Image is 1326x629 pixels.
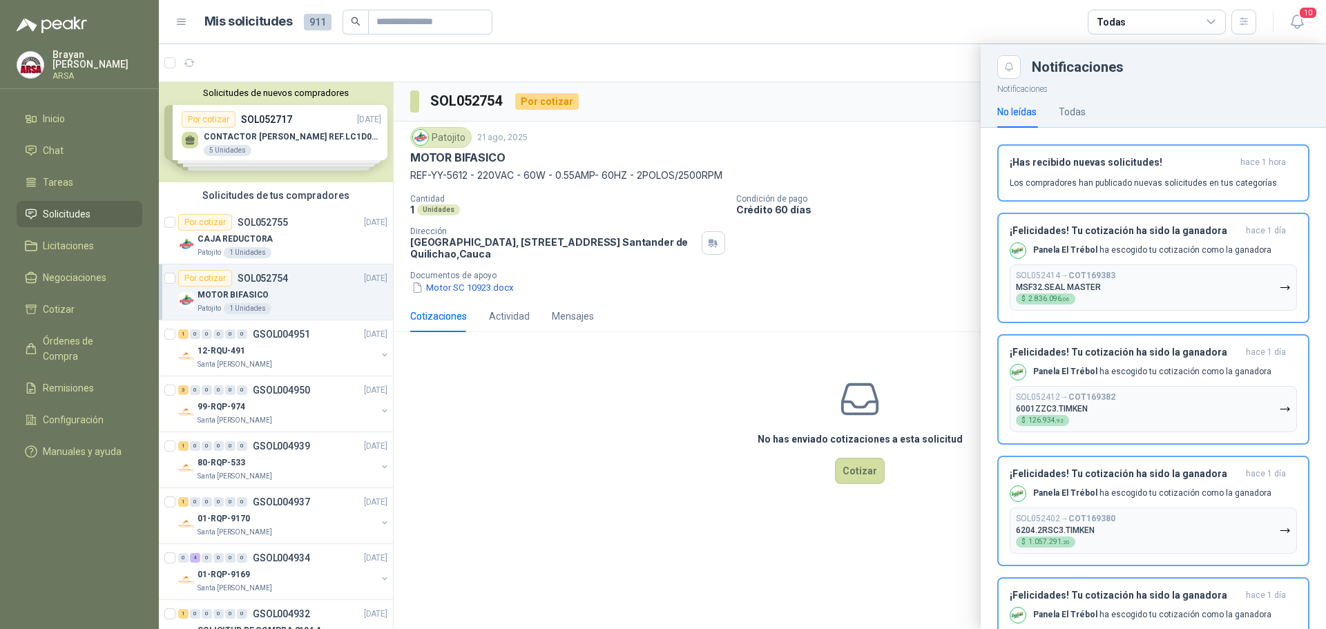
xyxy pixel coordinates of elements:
[1068,392,1115,402] b: COT169382
[52,50,142,69] p: Brayan [PERSON_NAME]
[17,106,142,132] a: Inicio
[304,14,331,30] span: 911
[1010,608,1026,623] img: Company Logo
[1061,296,1070,302] span: ,06
[43,302,75,317] span: Cotizar
[43,412,104,427] span: Configuración
[43,444,122,459] span: Manuales y ayuda
[52,72,142,80] p: ARSA
[1061,539,1070,545] span: ,20
[1016,282,1101,292] p: MSF32.SEAL MASTER
[17,438,142,465] a: Manuales y ayuda
[17,233,142,259] a: Licitaciones
[1033,488,1097,498] b: Panela El Trébol
[17,296,142,322] a: Cotizar
[1033,366,1271,378] p: ha escogido tu cotización como la ganadora
[17,52,44,78] img: Company Logo
[43,175,73,190] span: Tareas
[43,238,94,253] span: Licitaciones
[43,143,64,158] span: Chat
[1285,10,1309,35] button: 10
[1010,468,1240,480] h3: ¡Felicidades! Tu cotización ha sido la ganadora
[1246,590,1286,601] span: hace 1 día
[1033,244,1271,256] p: ha escogido tu cotización como la ganadora
[43,333,129,364] span: Órdenes de Compra
[1246,468,1286,480] span: hace 1 día
[1032,60,1309,74] div: Notificaciones
[1010,486,1026,501] img: Company Logo
[1010,264,1297,311] button: SOL052414→COT169383MSF32.SEAL MASTER$2.836.096,06
[43,380,94,396] span: Remisiones
[1010,365,1026,380] img: Company Logo
[981,79,1326,96] p: Notificaciones
[1097,14,1126,30] div: Todas
[17,264,142,291] a: Negociaciones
[1246,225,1286,237] span: hace 1 día
[1010,225,1240,237] h3: ¡Felicidades! Tu cotización ha sido la ganadora
[997,334,1309,445] button: ¡Felicidades! Tu cotización ha sido la ganadorahace 1 día Company LogoPanela El Trébol ha escogid...
[43,111,65,126] span: Inicio
[1010,243,1026,258] img: Company Logo
[1055,418,1064,424] span: ,92
[17,407,142,433] a: Configuración
[1010,177,1279,189] p: Los compradores han publicado nuevas solicitudes en tus categorías.
[1016,536,1075,548] div: $
[1059,104,1086,119] div: Todas
[997,456,1309,566] button: ¡Felicidades! Tu cotización ha sido la ganadorahace 1 día Company LogoPanela El Trébol ha escogid...
[1016,293,1075,304] div: $
[1028,296,1070,302] span: 2.836.096
[1010,507,1297,554] button: SOL052402→COT1693806204.2RSC3.TIMKEN$1.057.291,20
[997,55,1021,79] button: Close
[204,12,293,32] h1: Mis solicitudes
[1068,271,1115,280] b: COT169383
[1033,245,1097,255] b: Panela El Trébol
[17,375,142,401] a: Remisiones
[43,270,106,285] span: Negociaciones
[17,169,142,195] a: Tareas
[1010,157,1235,168] h3: ¡Has recibido nuevas solicitudes!
[1010,590,1240,601] h3: ¡Felicidades! Tu cotización ha sido la ganadora
[1033,367,1097,376] b: Panela El Trébol
[1016,404,1088,414] p: 6001ZZC3.TIMKEN
[1010,347,1240,358] h3: ¡Felicidades! Tu cotización ha sido la ganadora
[17,17,87,33] img: Logo peakr
[351,17,361,26] span: search
[997,104,1037,119] div: No leídas
[997,144,1309,202] button: ¡Has recibido nuevas solicitudes!hace 1 hora Los compradores han publicado nuevas solicitudes en ...
[1033,609,1271,621] p: ha escogido tu cotización como la ganadora
[1246,347,1286,358] span: hace 1 día
[1016,415,1069,426] div: $
[1240,157,1286,168] span: hace 1 hora
[1028,539,1070,545] span: 1.057.291
[1028,417,1064,424] span: 126.934
[1016,271,1115,281] p: SOL052414 →
[43,206,90,222] span: Solicitudes
[997,213,1309,323] button: ¡Felicidades! Tu cotización ha sido la ganadorahace 1 día Company LogoPanela El Trébol ha escogid...
[17,328,142,369] a: Órdenes de Compra
[1033,610,1097,619] b: Panela El Trébol
[17,137,142,164] a: Chat
[1298,6,1318,19] span: 10
[1016,392,1115,403] p: SOL052412 →
[17,201,142,227] a: Solicitudes
[1068,514,1115,523] b: COT169380
[1033,487,1271,499] p: ha escogido tu cotización como la ganadora
[1016,525,1095,535] p: 6204.2RSC3.TIMKEN
[1016,514,1115,524] p: SOL052402 →
[1010,386,1297,432] button: SOL052412→COT1693826001ZZC3.TIMKEN$126.934,92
